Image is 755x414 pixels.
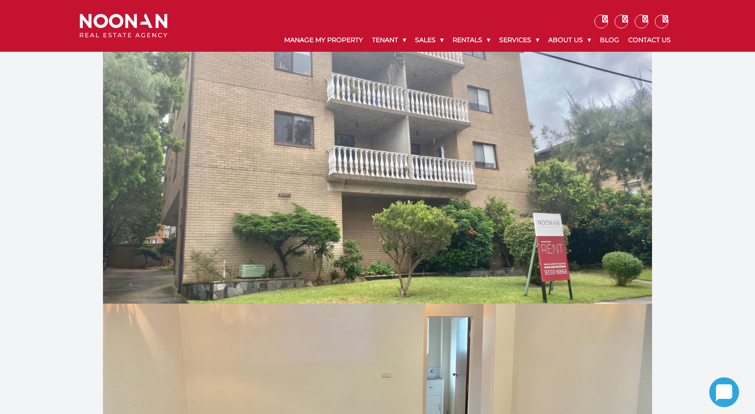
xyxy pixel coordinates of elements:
[367,28,410,52] a: Tenant
[448,28,495,52] a: Rentals
[80,14,167,38] img: Noonan Real Estate Agency
[624,28,675,52] a: Contact Us
[280,28,367,52] a: Manage My Property
[410,28,448,52] a: Sales
[544,28,595,52] a: About Us
[495,28,544,52] a: Services
[595,28,624,52] a: Blog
